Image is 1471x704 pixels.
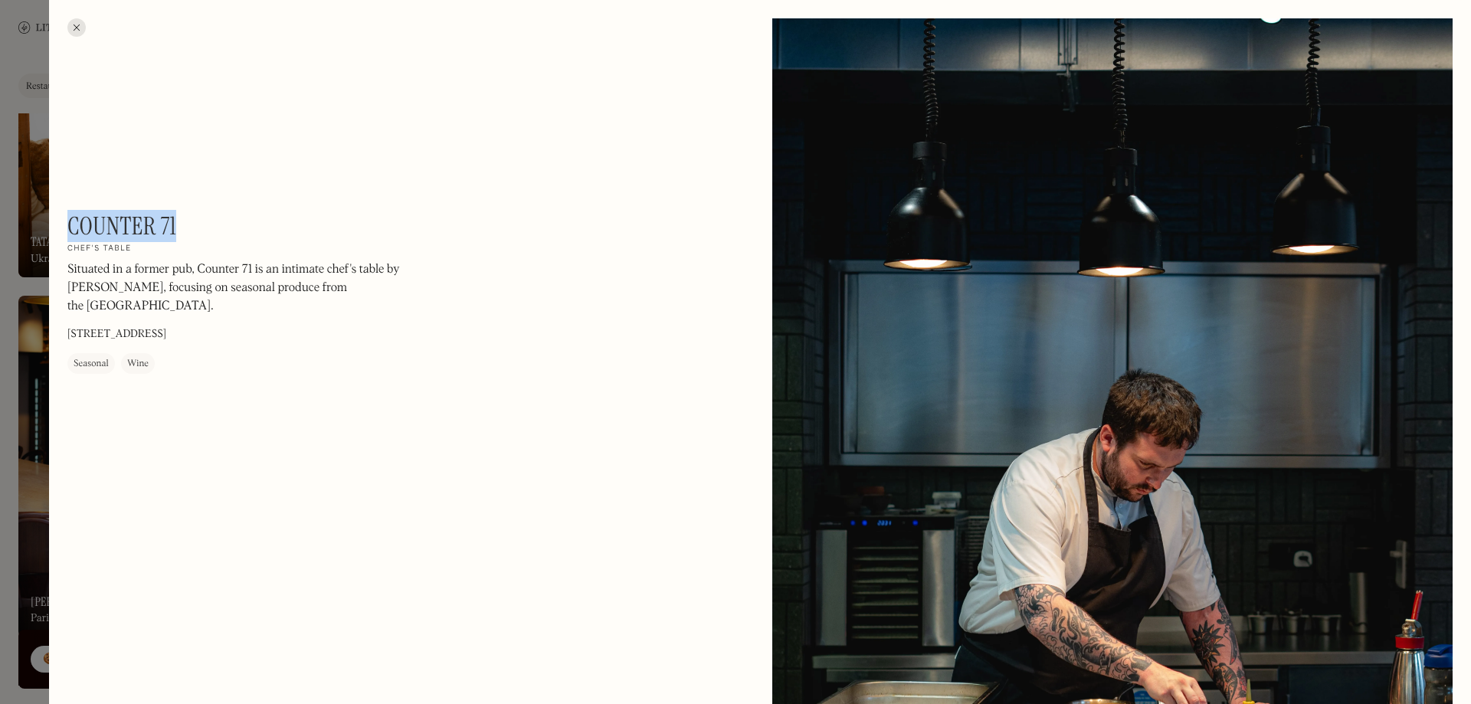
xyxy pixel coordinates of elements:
h2: Chef's table [67,244,132,254]
div: Wine [127,356,149,372]
h1: Counter 71 [67,211,176,241]
p: Situated in a former pub, Counter 71 is an intimate chef's table by [PERSON_NAME], focusing on se... [67,260,481,316]
div: Seasonal [74,356,109,372]
p: [STREET_ADDRESS] [67,326,166,342]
